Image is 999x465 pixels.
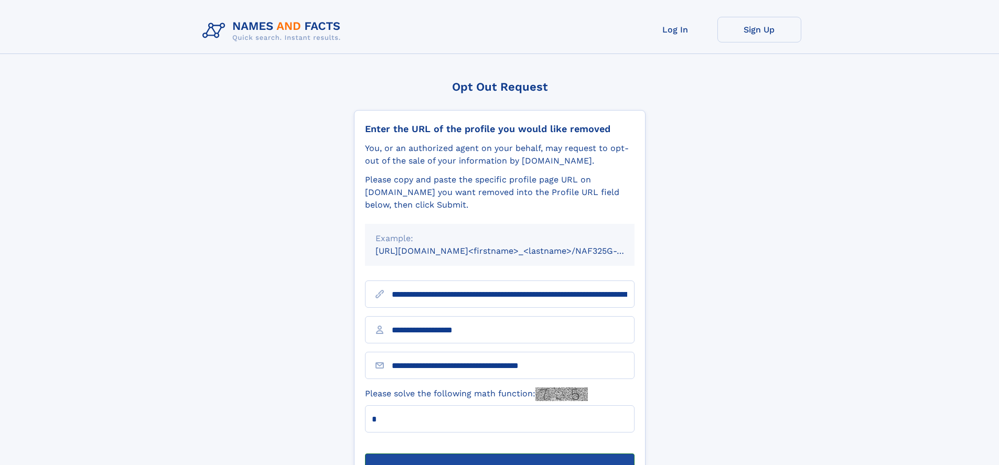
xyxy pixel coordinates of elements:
[365,142,635,167] div: You, or an authorized agent on your behalf, may request to opt-out of the sale of your informatio...
[375,246,654,256] small: [URL][DOMAIN_NAME]<firstname>_<lastname>/NAF325G-xxxxxxxx
[365,174,635,211] div: Please copy and paste the specific profile page URL on [DOMAIN_NAME] you want removed into the Pr...
[198,17,349,45] img: Logo Names and Facts
[633,17,717,42] a: Log In
[354,80,646,93] div: Opt Out Request
[717,17,801,42] a: Sign Up
[375,232,624,245] div: Example:
[365,387,588,401] label: Please solve the following math function:
[365,123,635,135] div: Enter the URL of the profile you would like removed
